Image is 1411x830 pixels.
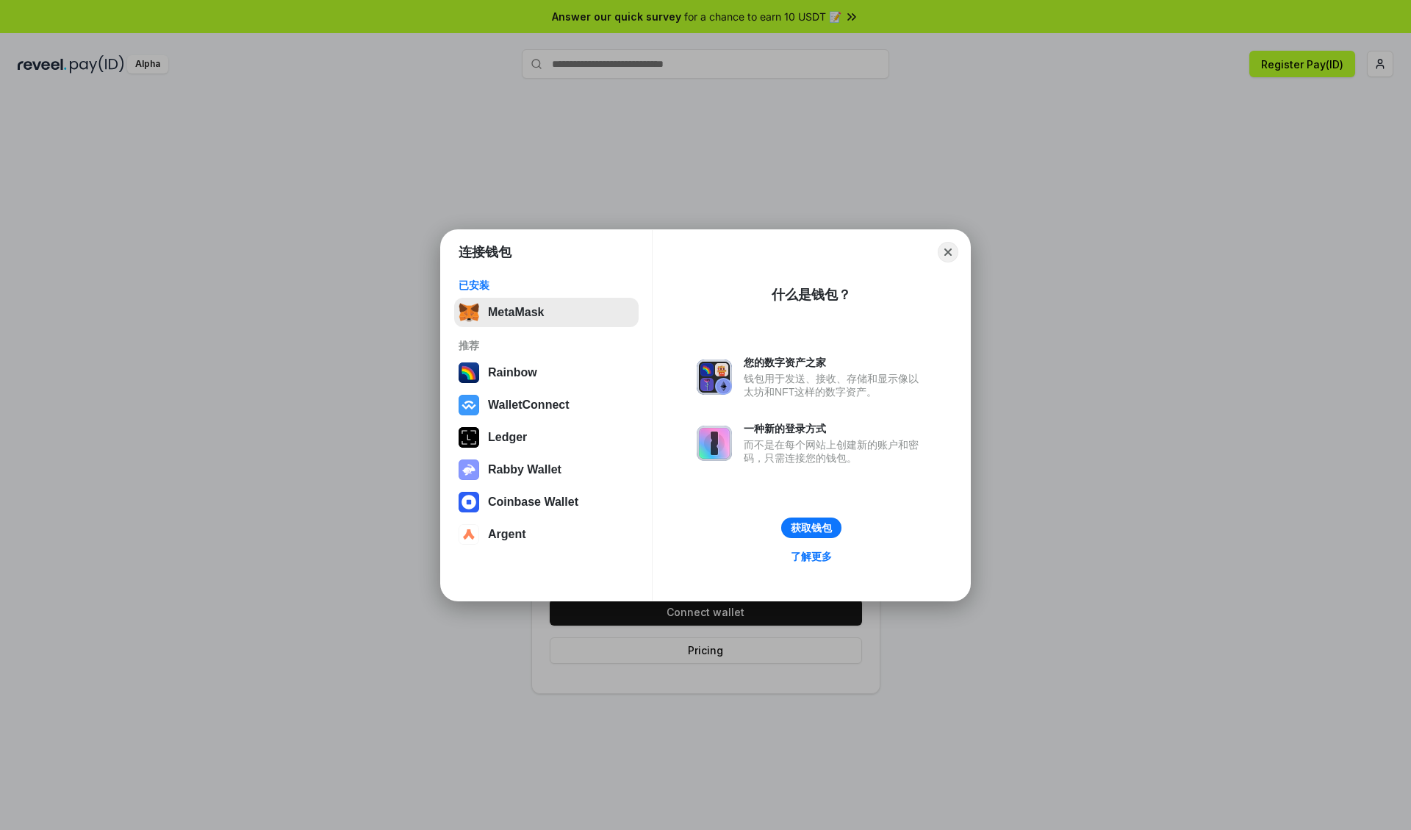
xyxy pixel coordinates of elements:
[772,286,851,304] div: 什么是钱包？
[459,362,479,383] img: svg+xml,%3Csvg%20width%3D%22120%22%20height%3D%22120%22%20viewBox%3D%220%200%20120%20120%22%20fil...
[454,358,639,387] button: Rainbow
[697,359,732,395] img: svg+xml,%3Csvg%20xmlns%3D%22http%3A%2F%2Fwww.w3.org%2F2000%2Fsvg%22%20fill%3D%22none%22%20viewBox...
[488,366,537,379] div: Rainbow
[744,422,926,435] div: 一种新的登录方式
[488,496,578,509] div: Coinbase Wallet
[454,390,639,420] button: WalletConnect
[744,372,926,398] div: 钱包用于发送、接收、存储和显示像以太坊和NFT这样的数字资产。
[744,438,926,465] div: 而不是在每个网站上创建新的账户和密码，只需连接您的钱包。
[459,492,479,512] img: svg+xml,%3Csvg%20width%3D%2228%22%20height%3D%2228%22%20viewBox%3D%220%200%2028%2028%22%20fill%3D...
[454,487,639,517] button: Coinbase Wallet
[454,455,639,484] button: Rabby Wallet
[459,459,479,480] img: svg+xml,%3Csvg%20xmlns%3D%22http%3A%2F%2Fwww.w3.org%2F2000%2Fsvg%22%20fill%3D%22none%22%20viewBox...
[459,279,634,292] div: 已安装
[697,426,732,461] img: svg+xml,%3Csvg%20xmlns%3D%22http%3A%2F%2Fwww.w3.org%2F2000%2Fsvg%22%20fill%3D%22none%22%20viewBox...
[791,521,832,534] div: 获取钱包
[459,243,511,261] h1: 连接钱包
[459,339,634,352] div: 推荐
[488,306,544,319] div: MetaMask
[454,423,639,452] button: Ledger
[488,431,527,444] div: Ledger
[488,398,570,412] div: WalletConnect
[459,524,479,545] img: svg+xml,%3Csvg%20width%3D%2228%22%20height%3D%2228%22%20viewBox%3D%220%200%2028%2028%22%20fill%3D...
[454,298,639,327] button: MetaMask
[488,528,526,541] div: Argent
[454,520,639,549] button: Argent
[459,302,479,323] img: svg+xml,%3Csvg%20fill%3D%22none%22%20height%3D%2233%22%20viewBox%3D%220%200%2035%2033%22%20width%...
[781,518,841,538] button: 获取钱包
[459,427,479,448] img: svg+xml,%3Csvg%20xmlns%3D%22http%3A%2F%2Fwww.w3.org%2F2000%2Fsvg%22%20width%3D%2228%22%20height%3...
[782,547,841,566] a: 了解更多
[744,356,926,369] div: 您的数字资产之家
[488,463,561,476] div: Rabby Wallet
[459,395,479,415] img: svg+xml,%3Csvg%20width%3D%2228%22%20height%3D%2228%22%20viewBox%3D%220%200%2028%2028%22%20fill%3D...
[791,550,832,563] div: 了解更多
[938,242,958,262] button: Close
